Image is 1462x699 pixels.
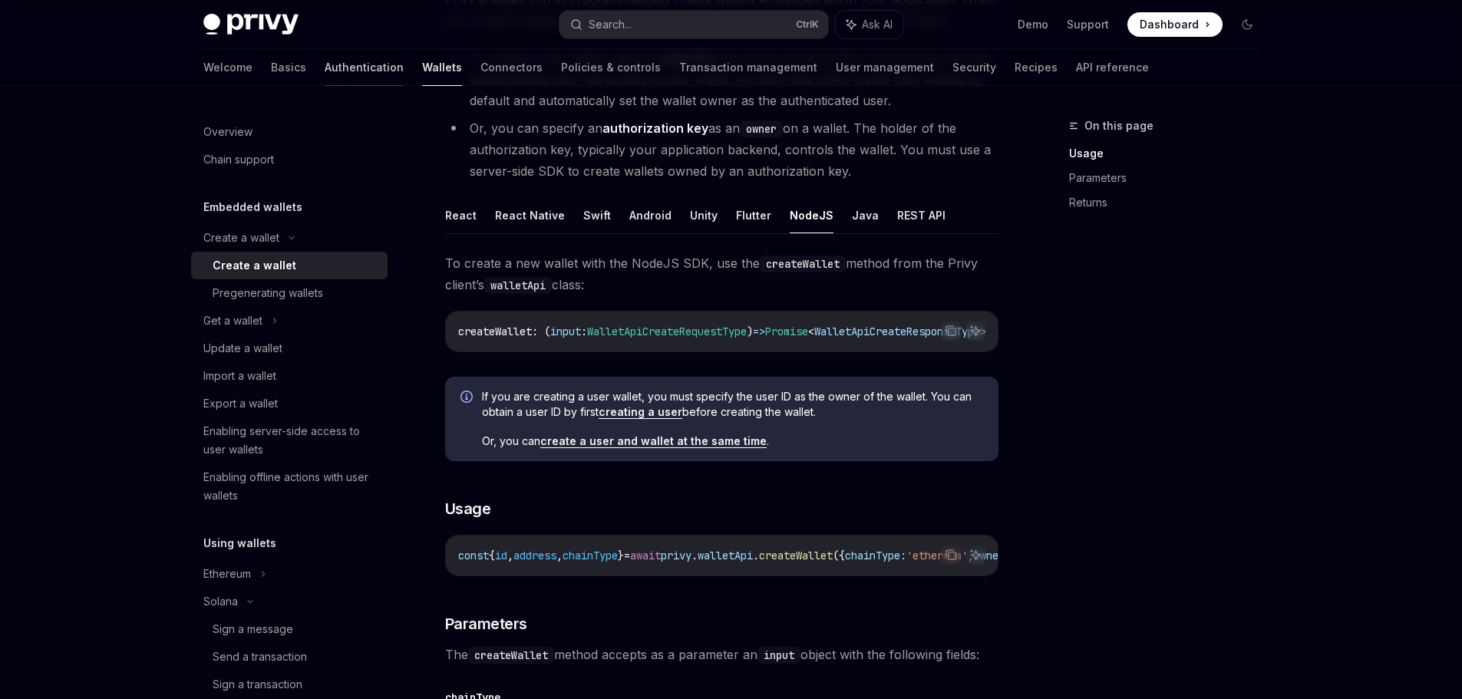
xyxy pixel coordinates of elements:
[191,643,388,671] a: Send a transaction
[736,197,771,233] button: Flutter
[747,325,753,338] span: )
[1084,117,1153,135] span: On this page
[540,434,767,448] a: create a user and wallet at the same time
[191,335,388,362] a: Update a wallet
[845,549,906,562] span: chainType:
[482,389,983,420] span: If you are creating a user wallet, you must specify the user ID as the owner of the wallet. You c...
[213,256,296,275] div: Create a wallet
[203,339,282,358] div: Update a wallet
[445,252,998,295] span: To create a new wallet with the NodeJS SDK, use the method from the Privy client’s class:
[691,549,698,562] span: .
[559,11,828,38] button: Search...CtrlK
[550,325,581,338] span: input
[587,325,747,338] span: WalletApiCreateRequestType
[965,321,985,341] button: Ask AI
[753,325,765,338] span: =>
[589,15,632,34] div: Search...
[1069,190,1272,215] a: Returns
[897,197,946,233] button: REST API
[191,417,388,463] a: Enabling server-side access to user wallets
[790,197,833,233] button: NodeJS
[1069,141,1272,166] a: Usage
[203,198,302,216] h5: Embedded wallets
[757,647,800,664] code: input
[952,49,996,86] a: Security
[965,545,985,565] button: Ask AI
[507,549,513,562] span: ,
[1069,166,1272,190] a: Parameters
[213,620,293,638] div: Sign a message
[203,565,251,583] div: Ethereum
[583,197,611,233] button: Swift
[203,468,378,505] div: Enabling offline actions with user wallets
[760,256,846,272] code: createWallet
[556,549,563,562] span: ,
[563,549,618,562] span: chainType
[630,549,661,562] span: await
[191,615,388,643] a: Sign a message
[458,325,532,338] span: createWallet
[445,117,998,182] li: Or, you can specify an as an on a wallet. The holder of the authorization key, typically your app...
[468,647,554,664] code: createWallet
[602,120,708,136] strong: authorization key
[213,284,323,302] div: Pregenerating wallets
[513,549,556,562] span: address
[629,197,672,233] button: Android
[599,405,682,419] a: creating a user
[740,120,783,137] code: owner
[698,549,753,562] span: walletApi
[213,675,302,694] div: Sign a transaction
[203,14,299,35] img: dark logo
[941,321,961,341] button: Copy the contents from the code block
[445,498,491,519] span: Usage
[1015,49,1058,86] a: Recipes
[1067,17,1109,32] a: Support
[906,549,968,562] span: 'ethereum'
[191,362,388,390] a: Import a wallet
[203,394,278,413] div: Export a wallet
[679,49,817,86] a: Transaction management
[814,325,980,338] span: WalletApiCreateResponseType
[191,671,388,698] a: Sign a transaction
[974,549,1011,562] span: owner:
[753,549,759,562] span: .
[191,279,388,307] a: Pregenerating wallets
[759,549,833,562] span: createWallet
[489,549,495,562] span: {
[203,367,276,385] div: Import a wallet
[690,197,718,233] button: Unity
[1018,17,1048,32] a: Demo
[484,277,552,294] code: walletApi
[482,434,983,449] span: Or, you can .
[203,150,274,169] div: Chain support
[458,549,489,562] span: const
[852,197,879,233] button: Java
[191,390,388,417] a: Export a wallet
[445,613,527,635] span: Parameters
[836,11,903,38] button: Ask AI
[833,549,845,562] span: ({
[808,325,814,338] span: <
[203,592,238,611] div: Solana
[203,312,262,330] div: Get a wallet
[445,644,998,665] span: The method accepts as a parameter an object with the following fields:
[661,549,691,562] span: privy
[191,252,388,279] a: Create a wallet
[203,422,378,459] div: Enabling server-side access to user wallets
[495,197,565,233] button: React Native
[532,325,550,338] span: : (
[203,123,252,141] div: Overview
[624,549,630,562] span: =
[941,545,961,565] button: Copy the contents from the code block
[618,549,624,562] span: }
[765,325,808,338] span: Promise
[445,197,477,233] button: React
[203,49,252,86] a: Welcome
[836,49,934,86] a: User management
[1127,12,1223,37] a: Dashboard
[1140,17,1199,32] span: Dashboard
[480,49,543,86] a: Connectors
[213,648,307,666] div: Send a transaction
[271,49,306,86] a: Basics
[980,325,986,338] span: >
